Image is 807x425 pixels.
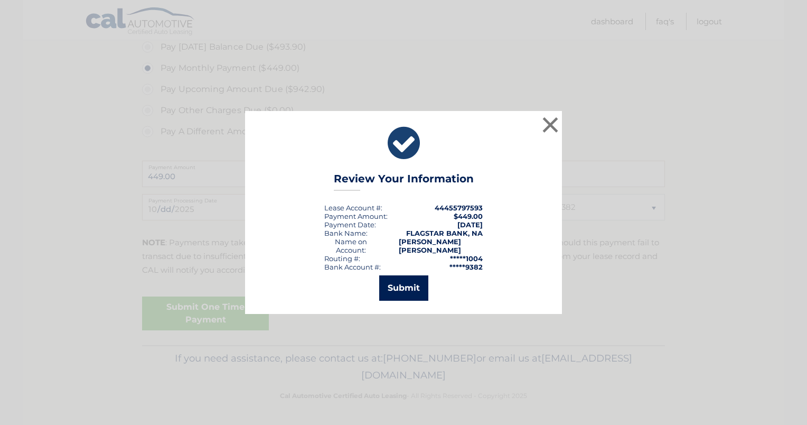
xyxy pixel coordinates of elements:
strong: [PERSON_NAME] [PERSON_NAME] [399,237,461,254]
h3: Review Your Information [334,172,474,191]
div: Bank Name: [324,229,368,237]
span: $449.00 [454,212,483,220]
div: : [324,220,376,229]
strong: FLAGSTAR BANK, NA [406,229,483,237]
button: Submit [379,275,428,301]
div: Payment Amount: [324,212,388,220]
span: [DATE] [457,220,483,229]
div: Routing #: [324,254,360,263]
div: Name on Account: [324,237,378,254]
div: Lease Account #: [324,204,382,212]
strong: 44455797593 [435,204,483,212]
button: × [540,114,561,135]
div: Bank Account #: [324,263,381,271]
span: Payment Date [324,220,374,229]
